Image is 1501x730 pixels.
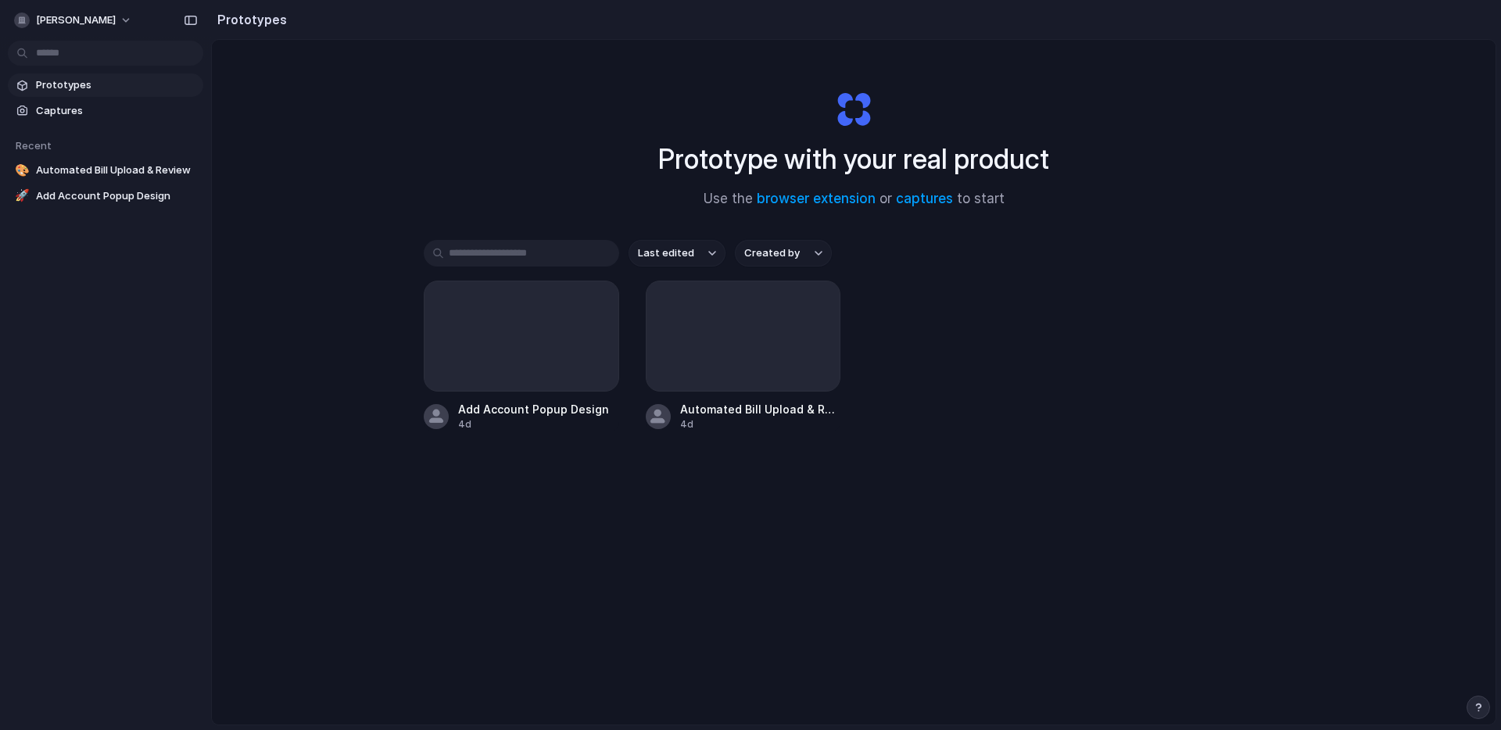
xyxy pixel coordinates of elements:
[629,240,725,267] button: Last edited
[8,8,140,33] button: [PERSON_NAME]
[757,191,876,206] a: browser extension
[14,163,30,178] div: 🎨
[680,401,841,417] span: Automated Bill Upload & Review
[424,281,619,431] a: Add Account Popup Design4d
[744,245,800,261] span: Created by
[8,159,203,182] a: 🎨Automated Bill Upload & Review
[8,184,203,208] a: 🚀Add Account Popup Design
[211,10,287,29] h2: Prototypes
[458,417,619,431] div: 4d
[638,245,694,261] span: Last edited
[658,138,1049,180] h1: Prototype with your real product
[8,73,203,97] a: Prototypes
[36,77,197,93] span: Prototypes
[36,188,197,204] span: Add Account Popup Design
[36,163,197,178] span: Automated Bill Upload & Review
[646,281,841,431] a: Automated Bill Upload & Review4d
[36,13,116,28] span: [PERSON_NAME]
[735,240,832,267] button: Created by
[704,189,1005,209] span: Use the or to start
[680,417,841,431] div: 4d
[36,103,197,119] span: Captures
[458,401,619,417] span: Add Account Popup Design
[896,191,953,206] a: captures
[8,99,203,123] a: Captures
[14,188,30,204] div: 🚀
[16,139,52,152] span: Recent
